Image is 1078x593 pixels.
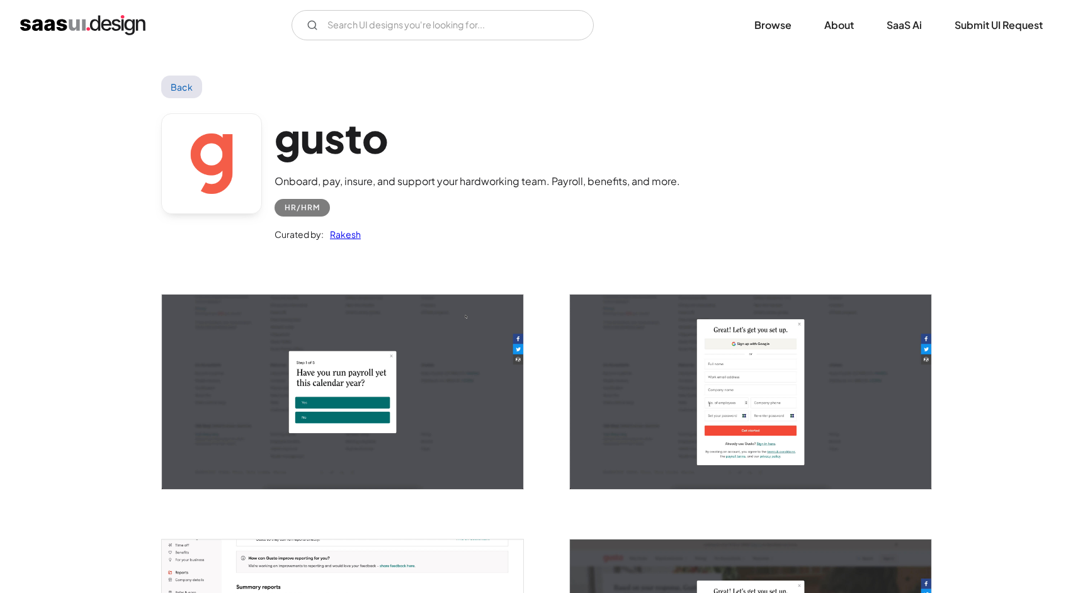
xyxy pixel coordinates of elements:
[162,295,523,489] a: open lightbox
[162,295,523,489] img: 60320490945b761c117bfaf3_gusto%20user%20on%20boarding%201.jpg
[275,174,680,189] div: Onboard, pay, insure, and support your hardworking team. Payroll, benefits, and more.
[809,11,869,39] a: About
[161,76,202,98] a: Back
[275,113,680,162] h1: gusto
[570,295,931,489] img: 603204914c32c23b18c5fbd6_gusto%20lets%20get%20started.jpg
[285,200,320,215] div: HR/HRM
[324,227,361,242] a: Rakesh
[570,295,931,489] a: open lightbox
[20,15,145,35] a: home
[939,11,1058,39] a: Submit UI Request
[871,11,937,39] a: SaaS Ai
[292,10,594,40] input: Search UI designs you're looking for...
[275,227,324,242] div: Curated by:
[292,10,594,40] form: Email Form
[739,11,807,39] a: Browse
